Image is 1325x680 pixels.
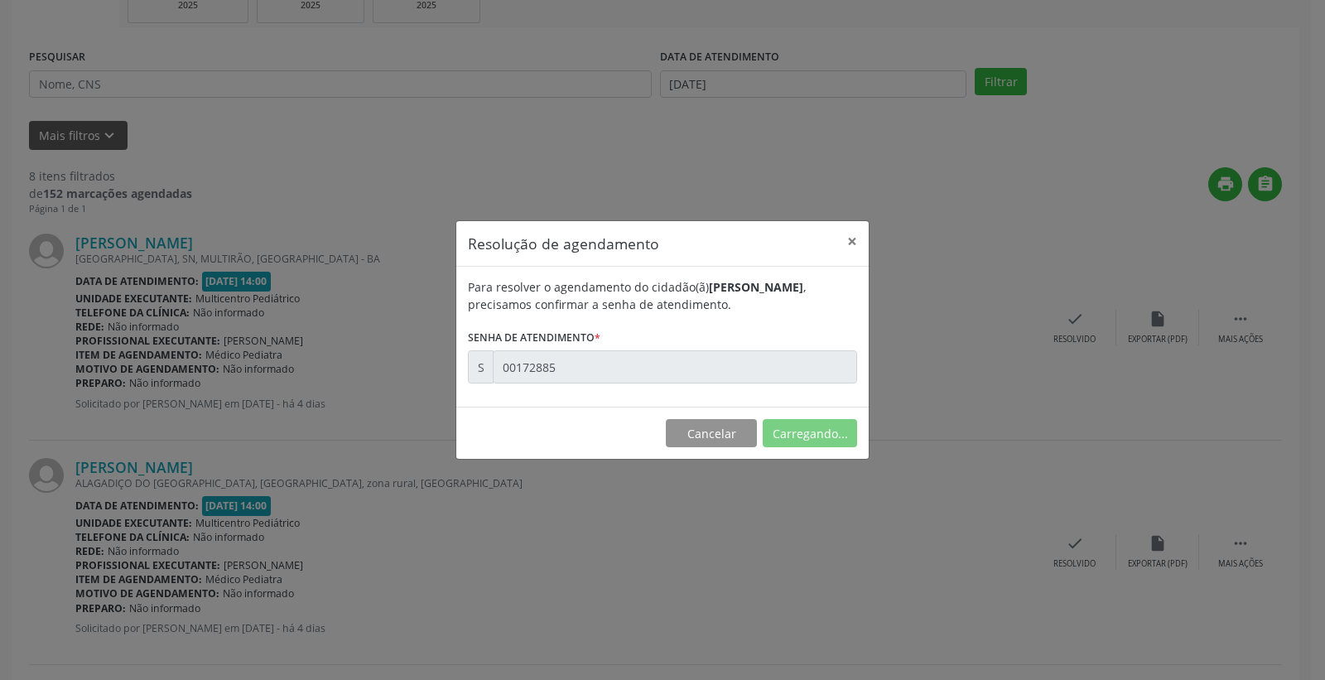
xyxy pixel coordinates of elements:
label: Senha de atendimento [468,325,600,350]
button: Close [836,221,869,262]
button: Cancelar [666,419,757,447]
div: Para resolver o agendamento do cidadão(ã) , precisamos confirmar a senha de atendimento. [468,278,857,313]
b: [PERSON_NAME] [709,279,803,295]
button: Carregando... [763,419,857,447]
div: S [468,350,494,383]
h5: Resolução de agendamento [468,233,659,254]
